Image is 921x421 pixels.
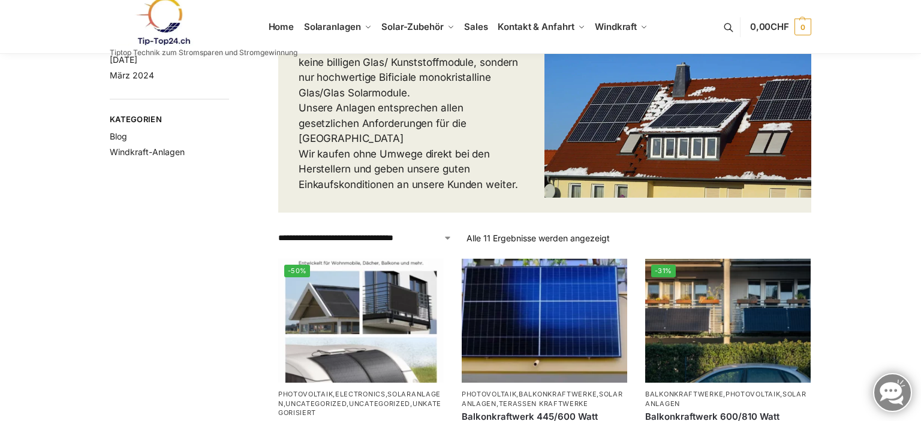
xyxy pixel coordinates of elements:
a: [DATE] [110,54,137,65]
p: Unser Anspruch, besser und günstiger zu sein, als unsere Mitbewerber, daher verkaufen wir keine b... [299,25,525,193]
span: Sales [464,21,488,32]
span: Solar-Zubehör [381,21,444,32]
span: 0,00 [750,21,789,32]
p: , , , , , [278,390,444,417]
span: Kontakt & Anfahrt [498,21,574,32]
a: Balkonkraftwerke [519,390,597,398]
p: , , [645,390,811,408]
a: Uncategorized [285,399,347,408]
img: Solaranlage für den kleinen Balkon [462,259,627,383]
a: Photovoltaik [278,390,333,398]
a: März 2024 [110,70,154,80]
a: Solaranlagen [645,390,806,407]
a: Electronics [335,390,386,398]
img: 2 Balkonkraftwerke [645,259,811,383]
p: Tiptop Technik zum Stromsparen und Stromgewinnung [110,49,297,56]
span: Windkraft [595,21,637,32]
span: 0 [794,19,811,35]
span: CHF [770,21,789,32]
a: -50%Flexible Solar Module für Wohnmobile Camping Balkon [278,259,444,383]
select: Shop-Reihenfolge [278,232,452,244]
a: Uncategorized [349,399,410,408]
a: -31%2 Balkonkraftwerke [645,259,811,383]
a: Photovoltaik [726,390,780,398]
a: Balkonkraftwerke [645,390,723,398]
a: Solaranlagen [462,390,623,407]
a: Blog [110,131,127,141]
a: Unkategorisiert [278,399,441,417]
a: 0,00CHF 0 [750,9,811,45]
a: Terassen Kraftwerke [499,399,588,408]
a: Solaranlagen [278,390,441,407]
span: Solaranlagen [304,21,361,32]
span: Kategorien [110,114,229,126]
img: Flexible Solar Module für Wohnmobile Camping Balkon [278,259,444,383]
p: , , , [462,390,627,408]
img: Solar Dachanlage 6,5 KW [544,19,811,197]
a: Windkraft-Anlagen [110,147,185,157]
a: Photovoltaik [462,390,516,398]
p: Alle 11 Ergebnisse werden angezeigt [466,232,610,244]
